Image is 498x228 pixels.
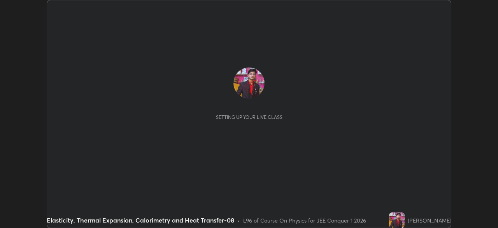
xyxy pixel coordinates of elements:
div: Setting up your live class [216,114,282,120]
div: • [237,216,240,224]
div: [PERSON_NAME] [408,216,451,224]
div: Elasticity, Thermal Expansion, Calorimetry and Heat Transfer-08 [47,216,234,225]
img: 62741a6fc56e4321a437aeefe8689af7.22033213_3 [233,67,265,99]
img: 62741a6fc56e4321a437aeefe8689af7.22033213_3 [389,212,405,228]
div: L96 of Course On Physics for JEE Conquer 1 2026 [243,216,366,224]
